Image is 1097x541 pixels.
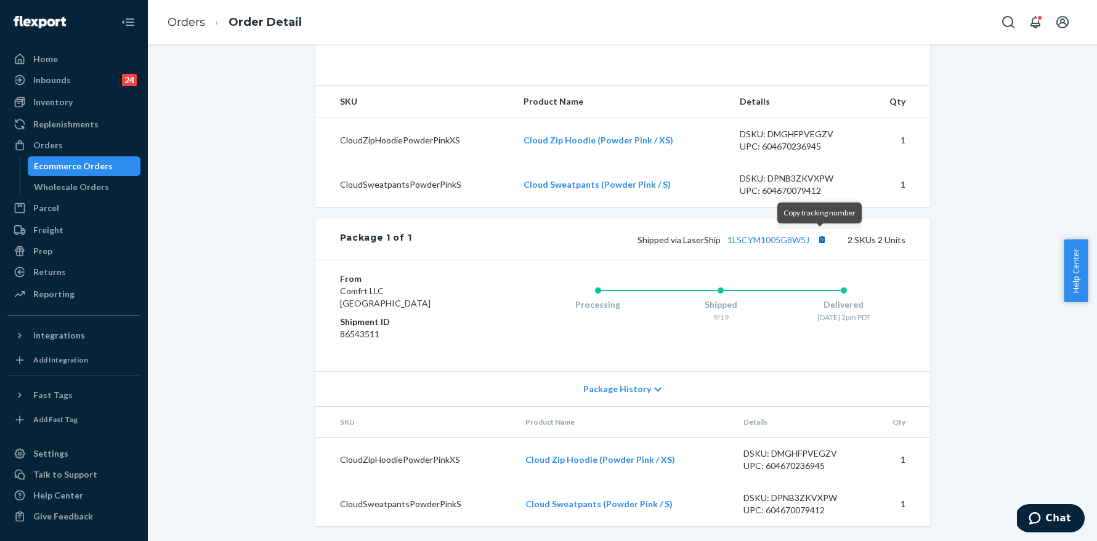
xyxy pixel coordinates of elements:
a: Inbounds24 [7,70,140,90]
a: Home [7,49,140,69]
div: Add Fast Tag [33,414,78,425]
a: Settings [7,444,140,463]
div: Inventory [33,96,73,108]
div: Give Feedback [33,510,93,523]
div: Integrations [33,329,85,342]
div: 9/19 [659,312,782,323]
a: Inventory [7,92,140,112]
td: CloudSweatpantsPowderPinkS [315,482,516,526]
ol: breadcrumbs [158,4,312,41]
th: SKU [315,407,516,438]
a: Ecommerce Orders [28,156,141,176]
div: Ecommerce Orders [34,160,113,172]
img: Flexport logo [14,16,66,28]
th: Qty [868,407,929,438]
div: Orders [33,139,63,151]
th: SKU [315,86,514,118]
td: CloudZipHoodiePowderPinkXS [315,118,514,163]
button: Fast Tags [7,385,140,405]
td: 1 [868,482,929,526]
a: Prep [7,241,140,261]
td: CloudZipHoodiePowderPinkXS [315,438,516,483]
a: Help Center [7,486,140,505]
a: Orders [7,135,140,155]
div: Processing [536,299,660,311]
a: Cloud Sweatpants (Powder Pink / S) [524,179,671,190]
td: 1 [865,118,930,163]
button: Copy tracking number [814,231,830,247]
th: Details [730,86,865,118]
th: Qty [865,86,930,118]
div: UPC: 604670236945 [740,140,856,153]
button: Help Center [1064,239,1088,302]
a: Returns [7,262,140,282]
div: UPC: 604670079412 [740,185,856,197]
div: 24 [122,74,137,86]
div: Wholesale Orders [34,181,109,193]
div: Talk to Support [33,468,97,481]
div: Prep [33,245,52,257]
div: DSKU: DMGHFPVEGZV [740,128,856,140]
div: Home [33,53,58,65]
button: Open notifications [1023,10,1048,34]
dd: 86543511 [340,328,487,340]
th: Product Name [514,86,730,118]
div: Reporting [33,288,75,300]
div: Help Center [33,489,83,502]
div: Returns [33,266,66,278]
div: Inbounds [33,74,71,86]
a: Parcel [7,198,140,218]
div: Add Integration [33,355,88,365]
div: Fast Tags [33,389,73,401]
div: DSKU: DPNB3ZKVXPW [740,172,856,185]
div: Delivered [782,299,905,311]
div: UPC: 604670236945 [743,460,859,472]
span: Copy tracking number [783,208,856,217]
button: Open account menu [1050,10,1075,34]
a: Add Fast Tag [7,410,140,430]
a: Order Detail [229,15,302,29]
a: Cloud Zip Hoodie (Powder Pink / XS) [524,135,673,145]
a: Wholesale Orders [28,177,141,197]
div: Settings [33,447,68,460]
td: 1 [868,438,929,483]
button: Talk to Support [7,465,140,484]
a: Cloud Sweatpants (Powder Pink / S) [525,499,673,509]
a: 1LSCYM1005G8W5J [727,234,809,245]
a: Cloud Zip Hoodie (Powder Pink / XS) [525,454,675,465]
td: CloudSweatpantsPowderPinkS [315,162,514,207]
td: 1 [865,162,930,207]
div: Parcel [33,202,59,214]
div: UPC: 604670079412 [743,504,859,516]
a: Reporting [7,284,140,304]
span: Comfrt LLC [GEOGRAPHIC_DATA] [340,286,431,308]
div: Freight [33,224,63,236]
div: 2 SKUs 2 Units [411,231,905,247]
a: Orders [168,15,205,29]
th: Details [734,407,869,438]
dt: Shipment ID [340,316,487,328]
dt: From [340,273,487,285]
a: Freight [7,220,140,240]
div: Replenishments [33,118,99,130]
div: Package 1 of 1 [340,231,412,247]
iframe: Opens a widget where you can chat to one of our agents [1017,504,1085,535]
a: Add Integration [7,350,140,370]
button: Close Navigation [116,10,140,34]
th: Product Name [516,407,734,438]
div: DSKU: DPNB3ZKVXPW [743,492,859,504]
div: [DATE] 2pm PDT [782,312,905,323]
span: Shipped via LaserShip [638,234,830,245]
button: Give Feedback [7,507,140,526]
button: Open Search Box [996,10,1021,34]
div: DSKU: DMGHFPVEGZV [743,447,859,460]
a: Replenishments [7,114,140,134]
span: Package History [583,383,651,395]
button: Integrations [7,326,140,345]
div: Shipped [659,299,782,311]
